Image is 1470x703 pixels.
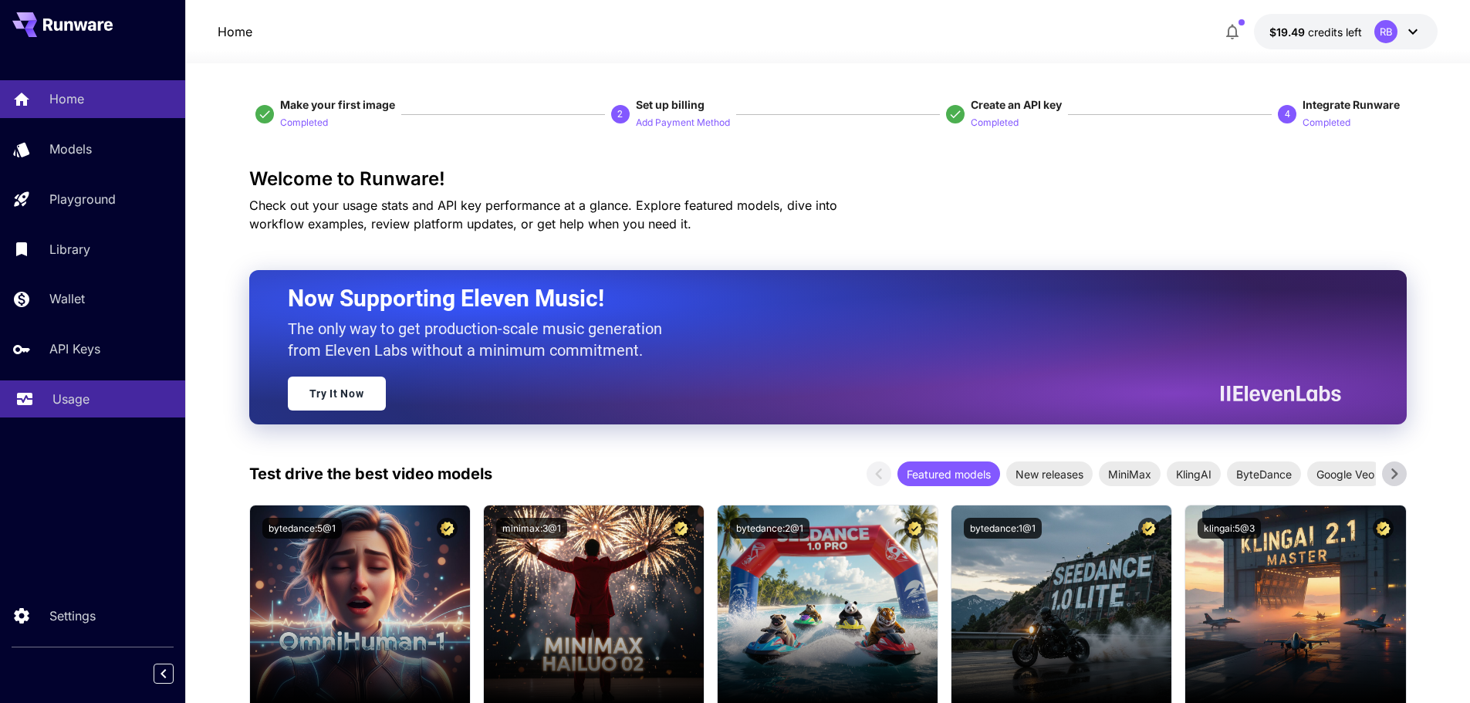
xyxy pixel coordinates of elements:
p: Add Payment Method [636,116,730,130]
h2: Now Supporting Eleven Music! [288,284,1330,313]
button: Certified Model – Vetted for best performance and includes a commercial license. [1373,518,1394,539]
span: Create an API key [971,98,1062,111]
p: Models [49,140,92,158]
span: Featured models [897,466,1000,482]
button: bytedance:5@1 [262,518,342,539]
button: Certified Model – Vetted for best performance and includes a commercial license. [904,518,925,539]
p: Playground [49,190,116,208]
button: minimax:3@1 [496,518,567,539]
span: New releases [1006,466,1093,482]
span: MiniMax [1099,466,1161,482]
button: klingai:5@3 [1198,518,1261,539]
span: Make your first image [280,98,395,111]
button: Certified Model – Vetted for best performance and includes a commercial license. [1138,518,1159,539]
button: bytedance:1@1 [964,518,1042,539]
span: Set up billing [636,98,705,111]
p: Completed [971,116,1019,130]
button: bytedance:2@1 [730,518,809,539]
span: KlingAI [1167,466,1221,482]
img: alt [718,505,938,703]
img: alt [250,505,470,703]
p: Settings [49,607,96,625]
button: Collapse sidebar [154,664,174,684]
img: alt [951,505,1171,703]
div: New releases [1006,461,1093,486]
div: MiniMax [1099,461,1161,486]
img: alt [1185,505,1405,703]
button: Completed [1303,113,1350,131]
nav: breadcrumb [218,22,252,41]
div: RB [1374,20,1397,43]
span: credits left [1308,25,1362,39]
button: Completed [971,113,1019,131]
img: alt [484,505,704,703]
p: The only way to get production-scale music generation from Eleven Labs without a minimum commitment. [288,318,674,361]
p: Completed [1303,116,1350,130]
h3: Welcome to Runware! [249,168,1407,190]
p: Completed [280,116,328,130]
button: Add Payment Method [636,113,730,131]
span: ByteDance [1227,466,1301,482]
div: Collapse sidebar [165,660,185,688]
span: $19.49 [1269,25,1308,39]
button: Completed [280,113,328,131]
p: Usage [52,390,90,408]
p: Home [49,90,84,108]
p: Library [49,240,90,259]
p: 2 [617,107,623,121]
span: Google Veo [1307,466,1384,482]
p: Test drive the best video models [249,462,492,485]
p: API Keys [49,340,100,358]
span: Integrate Runware [1303,98,1400,111]
button: Certified Model – Vetted for best performance and includes a commercial license. [671,518,691,539]
div: Google Veo [1307,461,1384,486]
a: Home [218,22,252,41]
p: Wallet [49,289,85,308]
div: KlingAI [1167,461,1221,486]
p: 4 [1285,107,1290,121]
a: Try It Now [288,377,386,411]
div: $19.4867 [1269,24,1362,40]
div: ByteDance [1227,461,1301,486]
button: Certified Model – Vetted for best performance and includes a commercial license. [437,518,458,539]
span: Check out your usage stats and API key performance at a glance. Explore featured models, dive int... [249,198,837,232]
div: Featured models [897,461,1000,486]
button: $19.4867RB [1254,14,1438,49]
